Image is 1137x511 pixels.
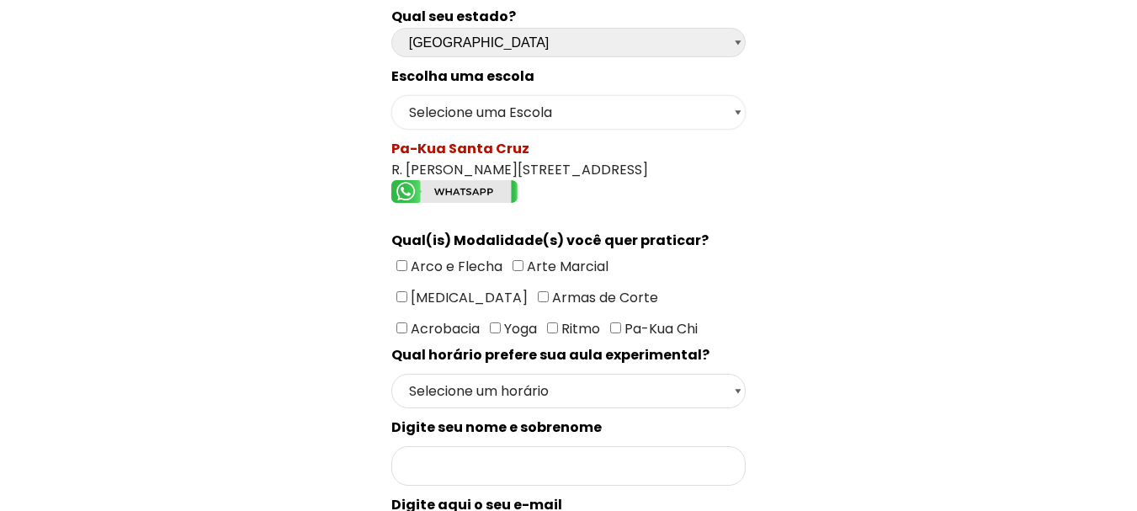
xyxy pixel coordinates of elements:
input: Ritmo [547,322,558,333]
span: Yoga [501,319,537,338]
input: Armas de Corte [538,291,549,302]
input: Yoga [490,322,501,333]
input: Pa-Kua Chi [610,322,621,333]
input: [MEDICAL_DATA] [396,291,407,302]
span: Arte Marcial [523,257,608,276]
span: Acrobacia [407,319,480,338]
input: Acrobacia [396,322,407,333]
spam: Digite seu nome e sobrenome [391,418,602,437]
spam: Pa-Kua Santa Cruz [391,139,529,158]
input: Arte Marcial [513,260,523,271]
img: whatsapp [391,180,518,203]
spam: Qual horário prefere sua aula experimental? [391,345,709,365]
span: Armas de Corte [549,288,658,307]
span: Ritmo [558,319,600,338]
span: Arco e Flecha [407,257,502,276]
input: Arco e Flecha [396,260,407,271]
span: Pa-Kua Chi [621,319,698,338]
spam: Qual(is) Modalidade(s) você quer praticar? [391,231,709,250]
spam: Escolha uma escola [391,67,534,86]
div: R. [PERSON_NAME][STREET_ADDRESS] [391,138,746,209]
span: [MEDICAL_DATA] [407,288,528,307]
b: Qual seu estado? [391,7,516,26]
